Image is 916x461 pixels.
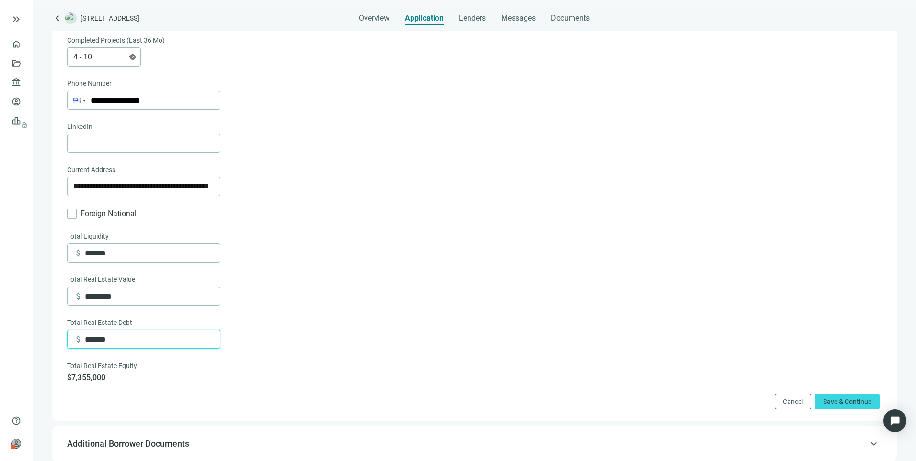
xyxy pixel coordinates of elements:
[67,231,109,242] span: Total Liquidity
[67,78,112,89] span: Phone Number
[67,274,135,285] span: Total Real Estate Value
[67,35,165,46] span: Completed Projects (Last 36 Mo)
[883,409,906,432] div: Open Intercom Messenger
[73,248,83,258] span: attach_money
[11,416,21,426] span: help
[67,362,137,369] span: Total Real Estate Equity
[405,13,444,23] span: Application
[67,164,115,175] span: Current Address
[775,394,811,409] button: Cancel
[11,13,22,25] button: keyboard_double_arrow_right
[67,438,189,449] span: Additional Borrower Documents
[73,48,135,66] span: 4 - 10
[551,13,590,23] span: Documents
[67,317,132,328] span: Total Real Estate Debt
[130,54,136,60] span: close-circle
[501,13,536,23] span: Messages
[459,13,486,23] span: Lenders
[67,373,880,382] span: $7,355,000
[783,398,803,405] span: Cancel
[823,398,871,405] span: Save & Continue
[65,12,77,24] img: deal-logo
[80,13,139,23] span: [STREET_ADDRESS]
[815,394,880,409] button: Save & Continue
[52,12,63,24] a: keyboard_arrow_left
[11,439,21,449] span: person
[67,121,92,132] span: LinkedIn
[73,334,83,344] span: attach_money
[80,207,137,219] span: Foreign National
[359,13,389,23] span: Overview
[68,91,86,109] div: United States: + 1
[73,291,83,301] span: attach_money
